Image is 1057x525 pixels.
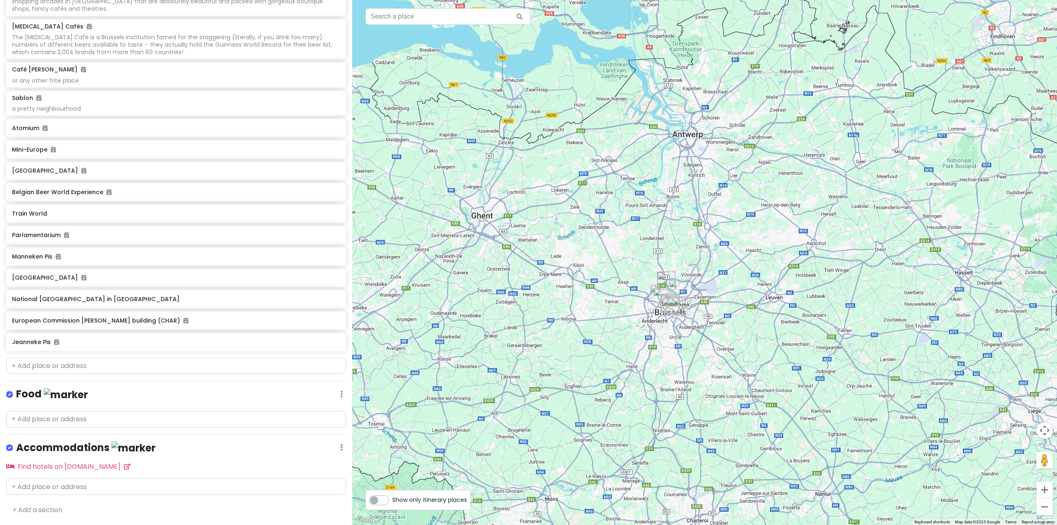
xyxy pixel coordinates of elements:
[64,232,69,238] i: Added to itinerary
[12,188,340,196] h6: Belgian Beer World Experience
[12,253,340,260] h6: Manneken Pis
[12,146,340,153] h6: Mini-Europe
[12,33,340,56] div: The [MEDICAL_DATA] Café is a Brussels institution famed for the staggering (literally, if you dri...
[12,94,41,102] h6: Sablon
[81,67,86,72] i: Added to itinerary
[16,441,156,455] h4: Accommodations
[111,442,156,454] img: marker
[1036,482,1053,498] button: Zoom in
[12,274,340,281] h6: [GEOGRAPHIC_DATA]
[12,23,92,30] h6: [MEDICAL_DATA] Cafés
[365,8,531,25] input: Search a place
[6,462,130,471] a: Find hotels on [DOMAIN_NAME]
[660,295,678,314] div: Manneken Pis
[51,147,56,152] i: Added to itinerary
[915,519,950,525] button: Keyboard shortcuts
[56,254,61,259] i: Added to itinerary
[661,294,680,312] div: Pierre Marcolini - Brussel Koninginnegalerij
[12,105,340,112] div: a pretty neighbourhood
[183,318,188,323] i: Added to itinerary
[87,24,92,29] i: Added to itinerary
[660,294,678,312] div: Belgian Beer World Experience
[1005,520,1017,524] a: Terms
[657,272,675,290] div: Mini-Europe
[1036,499,1053,515] button: Zoom out
[12,231,340,239] h6: Parlamentarium
[36,95,41,101] i: Added to itinerary
[12,505,62,515] a: + Add a section
[43,125,47,131] i: Added to itinerary
[12,210,340,217] h6: Train World
[672,297,690,315] div: Parc du Cinquantenaire
[1036,452,1053,468] button: Drag Pegman onto the map to open Street View
[955,520,1000,524] span: Map data ©2025 Google
[107,189,111,195] i: Added to itinerary
[654,288,672,306] div: Frederic Blondeel Chocolate Factory & Shop
[661,295,679,313] div: NEUHAUS Bruxelles Grand Place
[12,338,340,346] h6: Jeanneke Pis
[81,168,86,173] i: Added to itinerary
[6,411,346,428] input: + Add place or address
[1036,422,1053,439] button: Map camera controls
[6,358,346,374] input: + Add place or address
[16,387,88,401] h4: Food
[669,280,687,298] div: Train World
[81,275,86,280] i: Added to itinerary
[12,66,86,73] h6: Café [PERSON_NAME]
[392,495,467,504] span: Show only itinerary places
[6,478,346,495] input: + Add place or address
[669,296,687,314] div: European Commission Charlemagne building (CHAR)
[354,514,382,525] a: Click to see this area on Google Maps
[661,295,679,313] div: Grand Place
[664,297,682,315] div: Royal Palace of Brussels
[667,298,685,316] div: Parlamentarium
[661,294,679,312] div: Café Georgette
[54,339,59,345] i: Added to itinerary
[12,124,340,132] h6: Atomium
[662,298,680,316] div: Sablon
[12,295,340,303] h6: National [GEOGRAPHIC_DATA] in [GEOGRAPHIC_DATA]
[650,285,668,303] div: National Basilica of the Sacred Heart in Koekelberg
[12,317,340,324] h6: European Commission [PERSON_NAME] building (CHAR)
[1021,520,1055,524] a: Report a map error
[354,514,382,525] img: Google
[44,388,88,401] img: marker
[657,271,675,290] div: Atomium
[12,77,340,84] div: or any other frite place
[12,167,340,174] h6: [GEOGRAPHIC_DATA]
[661,294,680,312] div: Royal Gallery of Saint Hubert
